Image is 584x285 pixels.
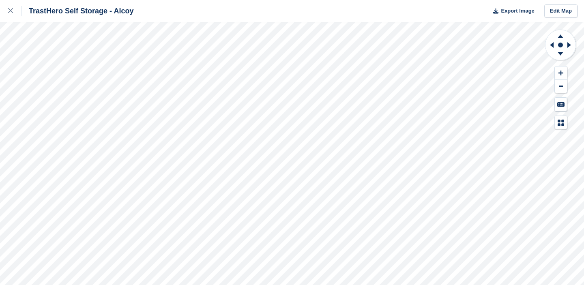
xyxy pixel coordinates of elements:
[555,116,567,129] button: Map Legend
[21,6,133,16] div: TrastHero Self Storage - Alcoy
[555,66,567,80] button: Zoom In
[501,7,534,15] span: Export Image
[555,80,567,93] button: Zoom Out
[555,98,567,111] button: Keyboard Shortcuts
[488,4,535,18] button: Export Image
[544,4,578,18] a: Edit Map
